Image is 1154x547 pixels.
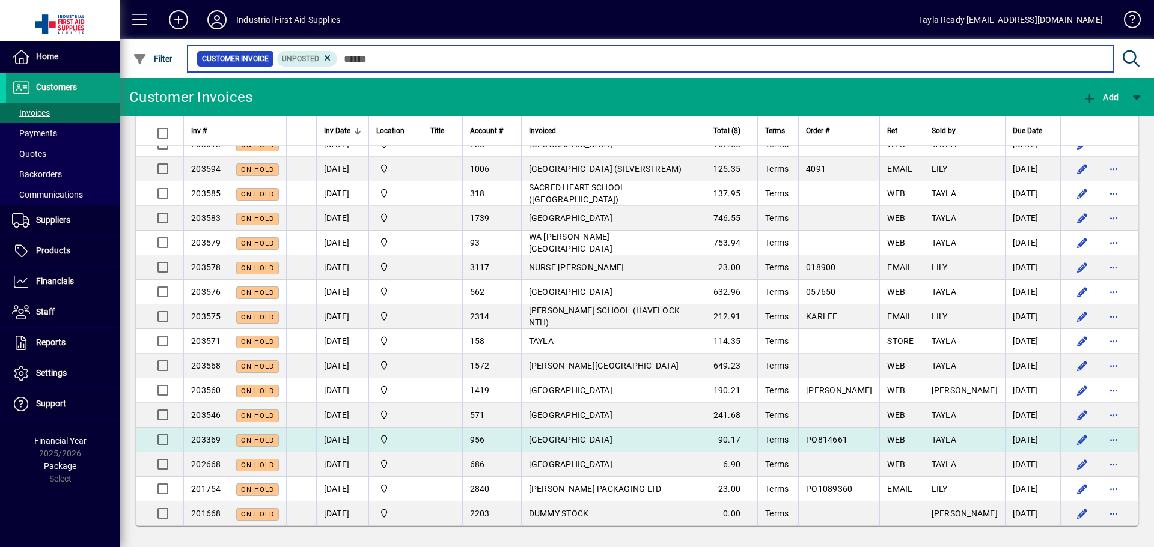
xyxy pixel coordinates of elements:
span: On hold [241,510,274,518]
span: Inv Date [324,124,350,138]
span: INDUSTRIAL FIRST AID SUPPLIES LTD [376,359,415,372]
span: 93 [470,238,480,247]
a: Reports [6,328,120,358]
td: [DATE] [316,231,368,255]
span: NURSE [PERSON_NAME] [529,262,624,272]
button: More options [1104,159,1123,178]
button: More options [1104,405,1123,425]
span: 4091 [806,164,826,174]
span: On hold [241,387,274,395]
td: 632.96 [691,280,757,304]
span: Terms [765,435,789,444]
div: Total ($) [698,124,751,138]
div: Inv Date [324,124,361,138]
button: Filter [130,48,176,70]
span: 203594 [191,164,221,174]
span: Terms [765,410,789,420]
span: 2314 [470,312,490,321]
span: [PERSON_NAME] [806,385,872,395]
td: [DATE] [316,206,368,231]
span: 2840 [470,484,490,494]
span: Financials [36,276,74,286]
span: Sold by [932,124,956,138]
span: 571 [470,410,485,420]
span: 203571 [191,336,221,346]
td: [DATE] [316,255,368,280]
span: 1006 [470,164,490,174]
span: INDUSTRIAL FIRST AID SUPPLIES LTD [376,384,415,397]
span: On hold [241,289,274,297]
span: 018900 [806,262,836,272]
button: More options [1104,504,1123,523]
td: [DATE] [1005,329,1060,354]
span: EMAIL [887,262,912,272]
button: Add [1079,86,1122,108]
button: Edit [1073,405,1092,425]
div: Industrial First Aid Supplies [236,10,340,29]
span: 2203 [470,509,490,518]
span: Terms [765,484,789,494]
span: 3117 [470,262,490,272]
td: [DATE] [1005,403,1060,428]
button: Edit [1073,479,1092,498]
button: Edit [1073,430,1092,449]
span: WEB [887,410,905,420]
span: INDUSTRIAL FIRST AID SUPPLIES LTD [376,458,415,471]
td: 6.90 [691,452,757,477]
span: Home [36,52,58,61]
span: 201668 [191,509,221,518]
td: [DATE] [316,477,368,501]
span: On hold [241,313,274,321]
td: [DATE] [1005,378,1060,403]
span: INDUSTRIAL FIRST AID SUPPLIES LTD [376,310,415,323]
span: On hold [241,461,274,469]
span: [GEOGRAPHIC_DATA] [529,435,612,444]
button: Edit [1073,258,1092,277]
span: [GEOGRAPHIC_DATA] [529,213,612,223]
span: Terms [765,385,789,395]
span: On hold [241,412,274,420]
span: WEB [887,459,905,469]
button: More options [1104,134,1123,154]
td: [DATE] [316,501,368,525]
span: WEB [887,385,905,395]
span: 203585 [191,189,221,198]
td: [DATE] [316,452,368,477]
span: Terms [765,164,789,174]
span: INDUSTRIAL FIRST AID SUPPLIES LTD [376,187,415,200]
span: 562 [470,287,485,297]
span: Terms [765,262,789,272]
span: WEB [887,213,905,223]
span: TAYLA [932,459,956,469]
span: KARLEE [806,312,838,321]
span: TAYLA [932,361,956,370]
a: Settings [6,358,120,388]
span: Title [430,124,444,138]
span: WEB [887,189,905,198]
div: Location [376,124,415,138]
button: More options [1104,184,1123,203]
span: On hold [241,437,274,444]
td: [DATE] [1005,157,1060,181]
span: 203546 [191,410,221,420]
a: Support [6,389,120,419]
a: Products [6,236,120,266]
span: INDUSTRIAL FIRST AID SUPPLIES LTD [376,433,415,446]
div: Title [430,124,455,138]
span: DUMMY STOCK [529,509,589,518]
td: [DATE] [1005,428,1060,452]
td: 23.00 [691,477,757,501]
span: WEB [887,238,905,247]
span: TAYLA [932,238,956,247]
td: [DATE] [1005,206,1060,231]
td: [DATE] [1005,477,1060,501]
div: Customer Invoices [129,88,252,107]
div: Invoiced [529,124,684,138]
button: More options [1104,455,1123,474]
td: [DATE] [316,378,368,403]
button: Edit [1073,184,1092,203]
td: 753.94 [691,231,757,255]
span: On hold [241,486,274,494]
td: [DATE] [1005,354,1060,378]
button: Edit [1073,381,1092,400]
